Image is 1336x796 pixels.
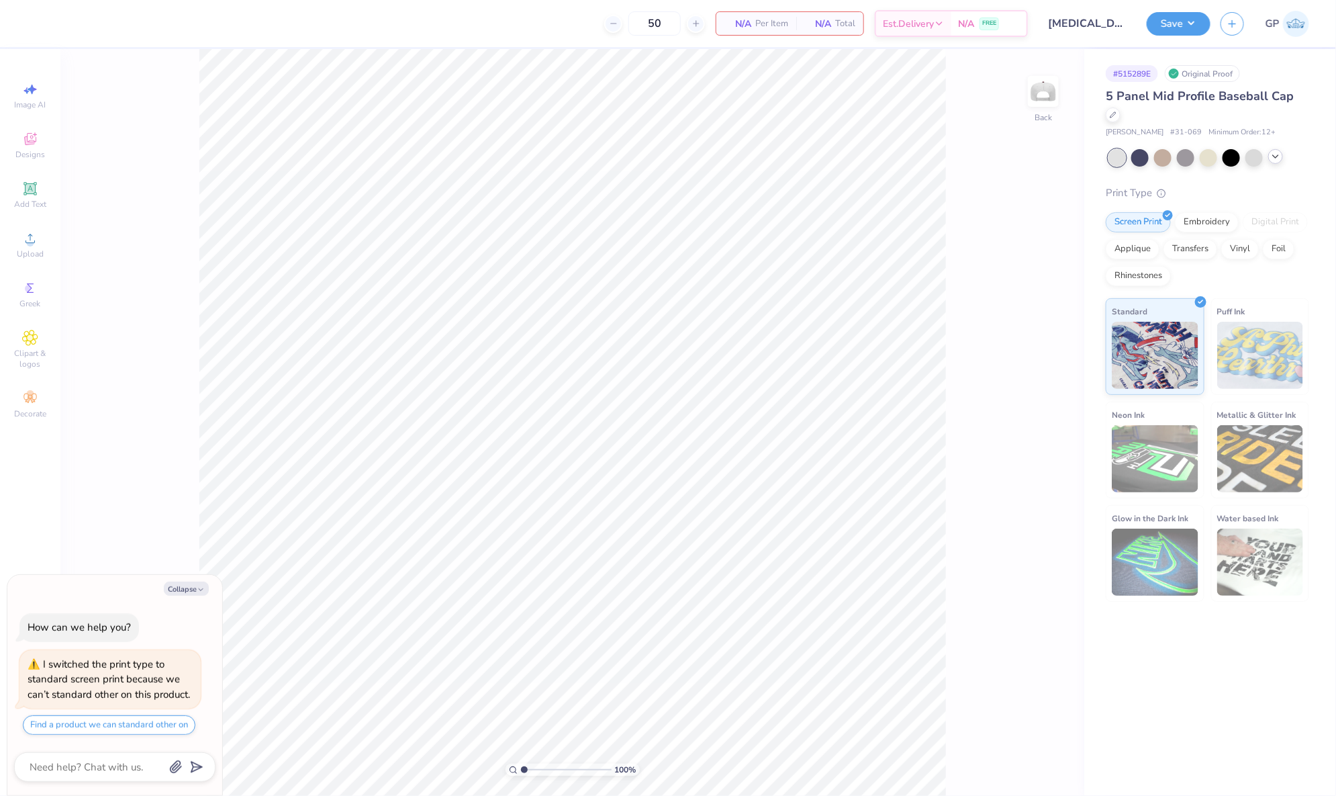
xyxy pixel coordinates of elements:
div: Vinyl [1221,239,1259,259]
img: Standard [1112,322,1198,389]
span: Neon Ink [1112,408,1145,422]
span: Upload [17,249,44,259]
span: Est. Delivery [883,17,934,31]
button: Save [1147,12,1210,36]
img: Gene Padilla [1283,11,1309,37]
span: Clipart & logos [7,348,54,369]
img: Back [1030,78,1057,105]
span: Designs [15,149,45,160]
span: Add Text [14,199,46,210]
span: 100 % [615,764,636,776]
span: Puff Ink [1217,304,1245,318]
span: FREE [982,19,996,28]
span: # 31-069 [1170,127,1202,138]
span: 5 Panel Mid Profile Baseball Cap [1106,88,1294,104]
span: GP [1266,16,1280,32]
button: Find a product we can standard other on [23,715,195,735]
span: N/A [804,17,831,31]
span: N/A [958,17,974,31]
div: Rhinestones [1106,266,1171,286]
span: Per Item [755,17,788,31]
img: Water based Ink [1217,529,1304,596]
a: GP [1266,11,1309,37]
div: I switched the print type to standard screen print because we can’t standard other on this product. [28,658,190,701]
div: Embroidery [1175,212,1239,232]
span: Metallic & Glitter Ink [1217,408,1296,422]
span: Image AI [15,99,46,110]
span: Decorate [14,408,46,419]
input: – – [628,11,681,36]
div: Applique [1106,239,1159,259]
div: Screen Print [1106,212,1171,232]
div: Original Proof [1165,65,1240,82]
span: Greek [20,298,41,309]
input: Untitled Design [1038,10,1137,37]
div: # 515289E [1106,65,1158,82]
div: Print Type [1106,185,1309,201]
img: Glow in the Dark Ink [1112,529,1198,596]
span: [PERSON_NAME] [1106,127,1163,138]
div: Digital Print [1243,212,1308,232]
button: Collapse [164,582,209,596]
div: Back [1035,112,1052,124]
span: Glow in the Dark Ink [1112,511,1188,525]
img: Puff Ink [1217,322,1304,389]
div: How can we help you? [28,621,131,634]
div: Foil [1263,239,1294,259]
span: Water based Ink [1217,511,1279,525]
img: Metallic & Glitter Ink [1217,425,1304,492]
span: Standard [1112,304,1147,318]
span: Total [835,17,855,31]
span: N/A [724,17,751,31]
img: Neon Ink [1112,425,1198,492]
div: Transfers [1163,239,1217,259]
